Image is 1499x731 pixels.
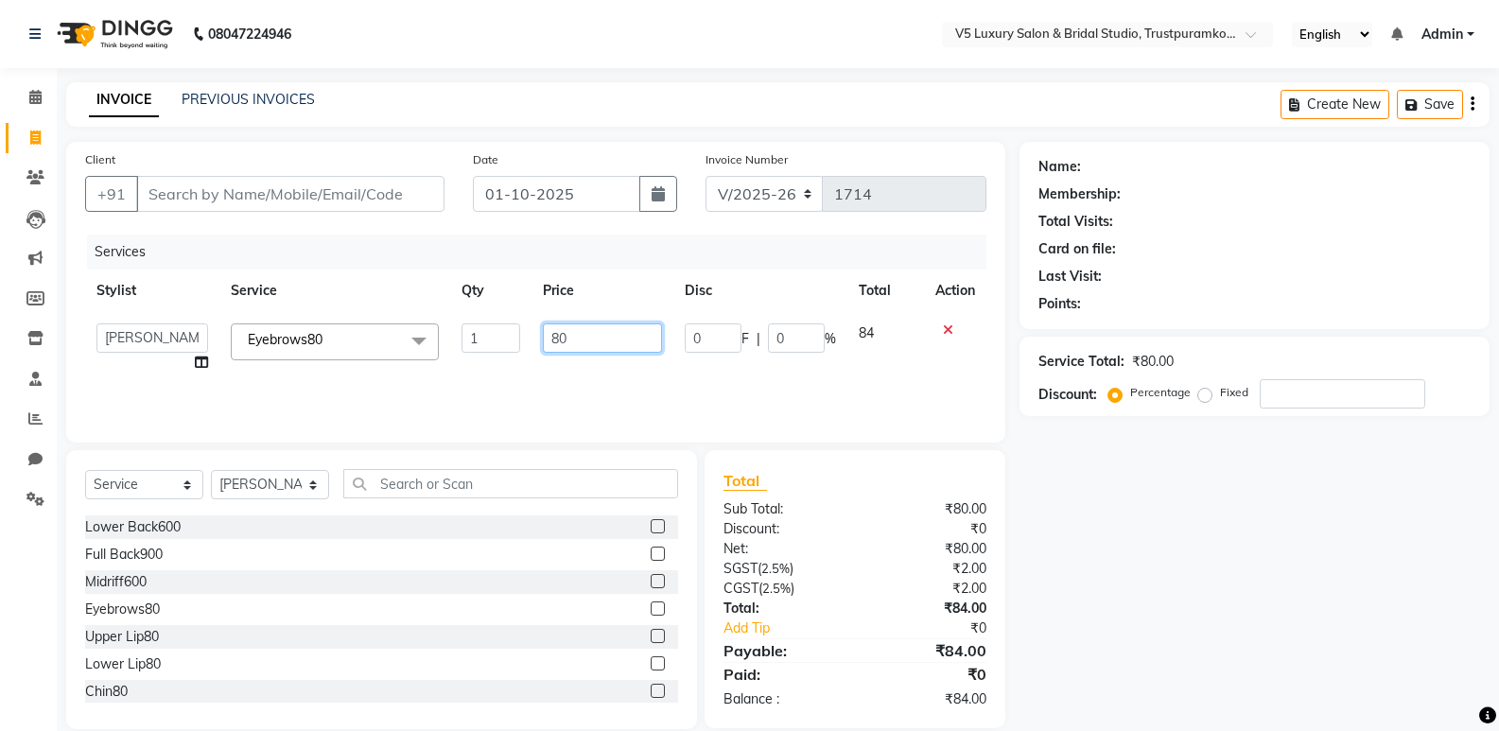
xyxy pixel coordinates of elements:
[1038,239,1116,259] div: Card on file:
[1038,157,1081,177] div: Name:
[709,663,855,686] div: Paid:
[709,519,855,539] div: Discount:
[825,329,836,349] span: %
[85,600,160,619] div: Eyebrows80
[182,91,315,108] a: PREVIOUS INVOICES
[709,639,855,662] div: Payable:
[1421,25,1463,44] span: Admin
[208,8,291,61] b: 08047224946
[450,270,532,312] th: Qty
[762,581,791,596] span: 2.5%
[706,151,788,168] label: Invoice Number
[85,270,219,312] th: Stylist
[880,618,1001,638] div: ₹0
[761,561,790,576] span: 2.5%
[248,331,322,348] span: Eyebrows80
[1038,385,1097,405] div: Discount:
[85,545,163,565] div: Full Back900
[1038,352,1124,372] div: Service Total:
[855,639,1001,662] div: ₹84.00
[855,579,1001,599] div: ₹2.00
[322,331,331,348] a: x
[1038,294,1081,314] div: Points:
[757,329,760,349] span: |
[847,270,925,312] th: Total
[532,270,672,312] th: Price
[1281,90,1389,119] button: Create New
[855,539,1001,559] div: ₹80.00
[855,499,1001,519] div: ₹80.00
[1132,352,1174,372] div: ₹80.00
[136,176,444,212] input: Search by Name/Mobile/Email/Code
[673,270,847,312] th: Disc
[709,539,855,559] div: Net:
[1397,90,1463,119] button: Save
[1220,384,1248,401] label: Fixed
[855,559,1001,579] div: ₹2.00
[85,682,128,702] div: Chin80
[859,324,874,341] span: 84
[473,151,498,168] label: Date
[924,270,986,312] th: Action
[855,599,1001,618] div: ₹84.00
[723,580,758,597] span: CGST
[855,689,1001,709] div: ₹84.00
[709,599,855,618] div: Total:
[48,8,178,61] img: logo
[85,151,115,168] label: Client
[855,663,1001,686] div: ₹0
[1130,384,1191,401] label: Percentage
[85,176,138,212] button: +91
[741,329,749,349] span: F
[709,618,880,638] a: Add Tip
[1038,212,1113,232] div: Total Visits:
[85,517,181,537] div: Lower Back600
[709,499,855,519] div: Sub Total:
[709,559,855,579] div: ( )
[1038,184,1121,204] div: Membership:
[85,654,161,674] div: Lower Lip80
[709,579,855,599] div: ( )
[85,627,159,647] div: Upper Lip80
[709,689,855,709] div: Balance :
[89,83,159,117] a: INVOICE
[219,270,450,312] th: Service
[723,560,758,577] span: SGST
[1038,267,1102,287] div: Last Visit:
[343,469,678,498] input: Search or Scan
[855,519,1001,539] div: ₹0
[85,572,147,592] div: Midriff600
[723,471,767,491] span: Total
[87,235,1001,270] div: Services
